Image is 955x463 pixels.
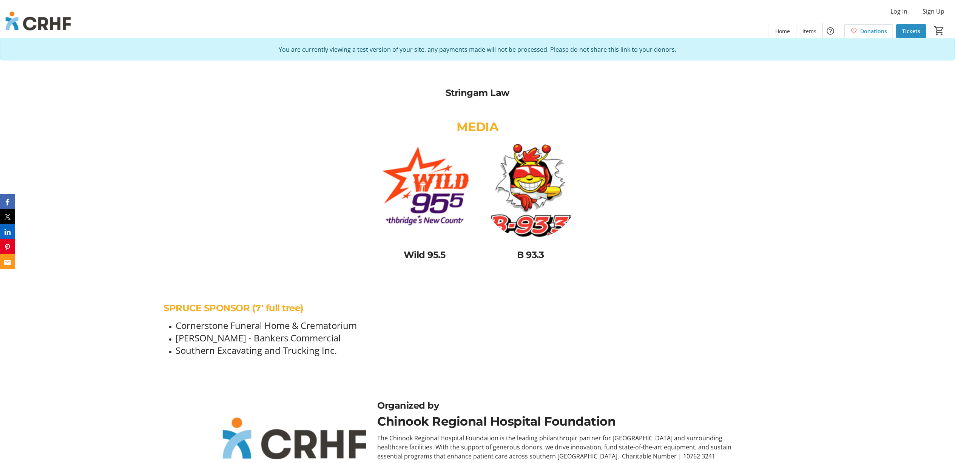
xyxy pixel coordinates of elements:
[378,412,735,431] div: Chinook Regional Hospital Foundation
[164,118,791,136] p: MEDIA
[802,27,816,35] span: Items
[769,24,796,38] a: Home
[376,142,473,239] img: <p>Wild 95.5</p> logo
[860,27,887,35] span: Donations
[823,23,838,39] button: Help
[916,5,950,17] button: Sign Up
[884,5,913,17] button: Log In
[844,24,893,38] a: Donations
[164,302,304,313] span: SPRUCE SPONSOR (7' full tree)
[376,86,579,100] p: Stringam Law
[902,27,920,35] span: Tickets
[378,399,735,412] div: Organized by
[376,248,473,262] p: Wild 95.5
[176,344,337,357] span: Southern Excavating and Trucking Inc.
[176,319,357,332] span: Cornerstone Funeral Home & Crematorium
[890,7,907,16] span: Log In
[176,332,341,344] span: [PERSON_NAME] - Bankers Commercial
[482,142,579,239] img: <p>B 93.3</p> logo
[932,24,946,37] button: Cart
[482,248,579,262] p: B 93.3
[923,7,944,16] span: Sign Up
[896,24,926,38] a: Tickets
[5,3,72,41] img: Chinook Regional Hospital Foundation's Logo
[775,27,790,35] span: Home
[796,24,822,38] a: Items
